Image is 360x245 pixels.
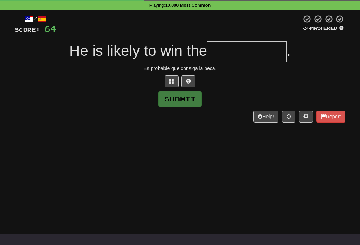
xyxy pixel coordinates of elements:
[181,75,195,87] button: Single letter hint - you only get 1 per sentence and score half the points! alt+h
[316,111,345,122] button: Report
[302,25,345,32] div: Mastered
[282,111,295,122] button: Round history (alt+y)
[158,91,202,107] button: Submit
[15,15,56,24] div: /
[303,25,310,31] span: 0 %
[44,24,56,33] span: 64
[15,65,345,72] div: Es probable que consiga la beca.
[165,75,179,87] button: Switch sentence to multiple choice alt+p
[287,42,291,59] span: .
[69,42,207,59] span: He is likely to win the
[15,27,40,33] span: Score:
[165,3,211,8] strong: 10,000 Most Common
[253,111,278,122] button: Help!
